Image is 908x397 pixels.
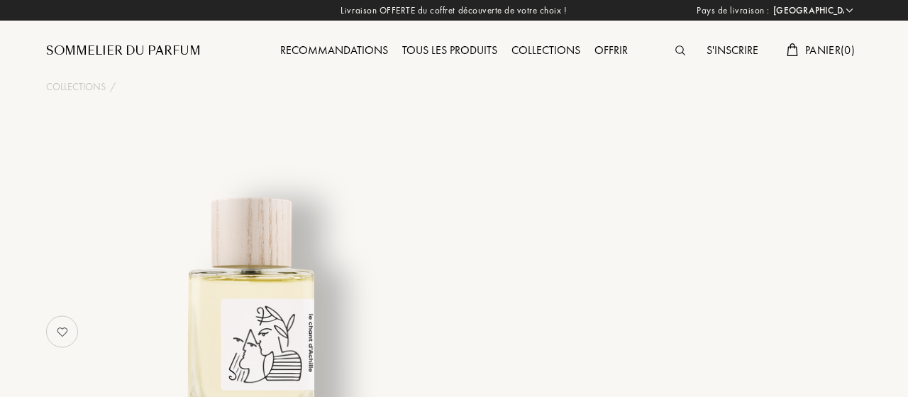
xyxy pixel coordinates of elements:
img: cart.svg [787,43,798,56]
div: S'inscrire [699,42,765,60]
div: Offrir [587,42,635,60]
a: Tous les produits [395,43,504,58]
a: Recommandations [273,43,395,58]
span: Pays de livraison : [697,4,770,18]
span: Panier ( 0 ) [805,43,855,58]
a: Offrir [587,43,635,58]
a: Sommelier du Parfum [46,43,201,60]
a: Collections [46,80,106,94]
div: Tous les produits [395,42,504,60]
img: search_icn.svg [675,45,685,55]
div: / [110,80,116,94]
img: no_like_p.png [48,317,77,346]
a: S'inscrire [699,43,765,58]
div: Collections [504,42,587,60]
a: Collections [504,43,587,58]
div: Recommandations [273,42,395,60]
